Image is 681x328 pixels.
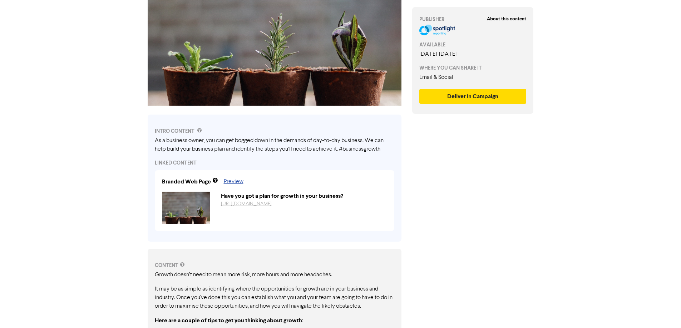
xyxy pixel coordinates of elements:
[487,16,526,22] strong: About this content
[419,73,527,82] div: Email & Social
[155,159,394,167] div: LINKED CONTENT
[419,89,527,104] button: Deliver in Campaign
[221,201,272,206] a: [URL][DOMAIN_NAME]
[419,64,527,72] div: WHERE YOU CAN SHARE IT
[216,192,393,200] div: Have you got a plan for growth in your business?
[155,285,394,311] p: It may be as simple as identifying where the opportunities for growth are in your business and in...
[155,127,394,135] div: INTRO CONTENT
[162,177,211,186] div: Branded Web Page
[419,50,527,59] div: [DATE] - [DATE]
[155,316,394,325] p: :
[419,16,527,23] div: PUBLISHER
[645,294,681,328] iframe: Chat Widget
[419,41,527,49] div: AVAILABLE
[155,271,394,279] p: Growth doesn’t need to mean more risk, more hours and more headaches.
[224,179,243,185] a: Preview
[155,136,394,153] div: As a business owner, you can get bogged down in the demands of day-to-day business. We can help b...
[155,317,302,324] strong: Here are a couple of tips to get you thinking about growth
[216,200,393,208] div: https://public2.bomamarketing.com/cp/6a1HZXtJFnJQQnPEIgau9A?sa=G7KgfjF3
[155,262,394,269] div: CONTENT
